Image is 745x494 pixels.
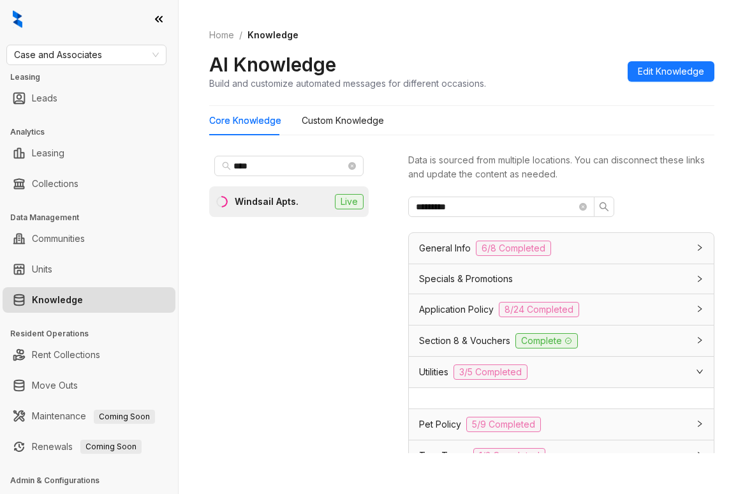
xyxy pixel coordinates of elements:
[209,52,336,77] h2: AI Knowledge
[32,434,142,460] a: RenewalsComing Soon
[3,287,175,313] li: Knowledge
[419,417,461,431] span: Pet Policy
[10,212,178,223] h3: Data Management
[3,226,175,251] li: Communities
[207,28,237,42] a: Home
[302,114,384,128] div: Custom Knowledge
[335,194,364,209] span: Live
[32,171,78,197] a: Collections
[419,365,448,379] span: Utilities
[3,403,175,429] li: Maintenance
[222,161,231,170] span: search
[32,342,100,368] a: Rent Collections
[473,448,545,463] span: 1/3 Completed
[409,357,714,387] div: Utilities3/5 Completed
[32,226,85,251] a: Communities
[32,140,64,166] a: Leasing
[419,272,513,286] span: Specials & Promotions
[10,475,178,486] h3: Admin & Configurations
[419,449,468,463] span: Tour Types
[409,409,714,440] div: Pet Policy5/9 Completed
[3,140,175,166] li: Leasing
[599,202,609,212] span: search
[696,305,704,313] span: collapsed
[10,126,178,138] h3: Analytics
[454,364,527,380] span: 3/5 Completed
[209,114,281,128] div: Core Knowledge
[696,451,704,459] span: collapsed
[696,336,704,344] span: collapsed
[409,233,714,264] div: General Info6/8 Completed
[10,71,178,83] h3: Leasing
[209,77,486,90] div: Build and customize automated messages for different occasions.
[3,342,175,368] li: Rent Collections
[32,257,52,282] a: Units
[408,153,714,181] div: Data is sourced from multiple locations. You can disconnect these links and update the content as...
[3,257,175,282] li: Units
[419,334,510,348] span: Section 8 & Vouchers
[409,264,714,294] div: Specials & Promotions
[32,86,57,111] a: Leads
[409,294,714,325] div: Application Policy8/24 Completed
[419,303,494,317] span: Application Policy
[3,434,175,460] li: Renewals
[579,203,587,211] span: close-circle
[80,440,142,454] span: Coming Soon
[419,241,471,255] span: General Info
[466,417,541,432] span: 5/9 Completed
[10,328,178,340] h3: Resident Operations
[409,440,714,471] div: Tour Types1/3 Completed
[247,29,299,40] span: Knowledge
[13,10,22,28] img: logo
[409,326,714,356] div: Section 8 & VouchersComplete
[696,244,704,251] span: collapsed
[348,162,356,170] span: close-circle
[14,45,159,64] span: Case and Associates
[476,241,551,256] span: 6/8 Completed
[32,287,83,313] a: Knowledge
[638,64,704,79] span: Edit Knowledge
[696,368,704,375] span: expanded
[94,410,155,424] span: Coming Soon
[696,275,704,283] span: collapsed
[235,195,299,209] div: Windsail Apts.
[696,420,704,428] span: collapsed
[32,373,78,398] a: Move Outs
[628,61,714,82] button: Edit Knowledge
[515,333,578,348] span: Complete
[3,373,175,398] li: Move Outs
[3,86,175,111] li: Leads
[499,302,579,317] span: 8/24 Completed
[3,171,175,197] li: Collections
[239,28,242,42] li: /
